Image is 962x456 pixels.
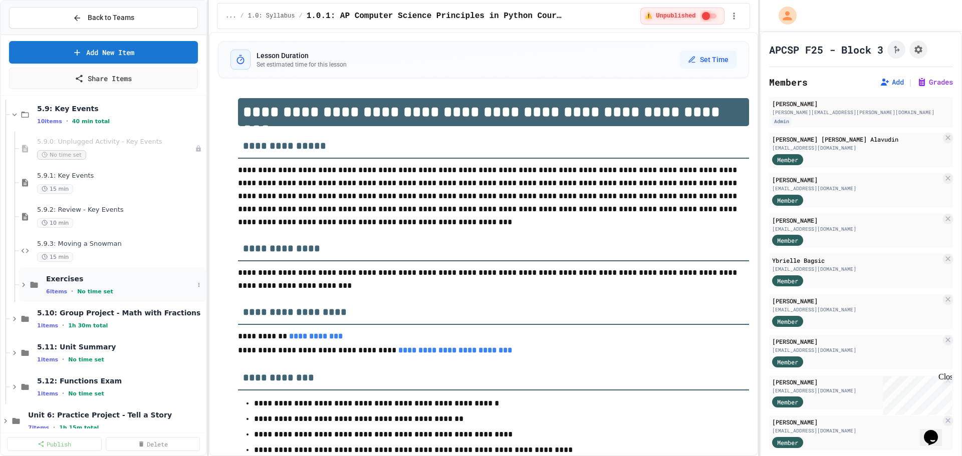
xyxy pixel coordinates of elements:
div: [PERSON_NAME] [772,296,941,305]
div: [PERSON_NAME] [772,216,941,225]
span: No time set [68,356,104,363]
span: Back to Teams [88,13,134,23]
span: 1.0: Syllabus [248,12,295,20]
div: [PERSON_NAME] [PERSON_NAME] Alavudin [772,135,941,144]
button: Add [880,77,904,87]
span: 5.9.2: Review - Key Events [37,206,204,214]
span: 1 items [37,356,58,363]
h3: Lesson Duration [257,51,347,61]
a: Add New Item [9,41,198,64]
span: • [53,423,55,431]
a: Share Items [9,68,198,89]
iframe: chat widget [920,416,952,446]
div: Admin [772,117,791,126]
button: Assignment Settings [909,41,927,59]
span: 5.9.1: Key Events [37,172,204,180]
div: [EMAIL_ADDRESS][DOMAIN_NAME] [772,225,941,233]
span: 10 items [37,118,62,125]
div: [PERSON_NAME] [772,417,941,426]
button: Set Time [680,51,737,69]
div: My Account [768,4,799,27]
span: Member [777,357,798,366]
span: 5.10: Group Project - Math with Fractions [37,308,204,317]
span: 5.12: Functions Exam [37,376,204,385]
button: Back to Teams [9,7,198,29]
span: 1 items [37,322,58,329]
h2: Members [769,75,808,89]
div: [EMAIL_ADDRESS][DOMAIN_NAME] [772,265,941,273]
span: 5.9.0: Unplugged Activity - Key Events [37,138,195,146]
span: Unit 6: Practice Project - Tell a Story [28,410,204,419]
span: Member [777,196,798,205]
span: / [299,12,302,20]
span: Member [777,155,798,164]
span: • [71,287,73,295]
div: [EMAIL_ADDRESS][DOMAIN_NAME] [772,306,941,313]
span: 10 min [37,218,73,228]
div: [PERSON_NAME] [772,99,950,108]
div: [EMAIL_ADDRESS][DOMAIN_NAME] [772,144,941,152]
span: Member [777,276,798,285]
span: Exercises [46,274,194,283]
a: Publish [7,437,102,451]
span: Member [777,236,798,245]
span: ⚠️ Unpublished [645,12,696,20]
div: ⚠️ Students cannot see this content! Click the toggle to publish it and make it visible to your c... [640,8,725,25]
span: 6 items [46,288,67,295]
div: [PERSON_NAME] [772,337,941,346]
span: 5.11: Unit Summary [37,342,204,351]
h1: APCSP F25 - Block 3 [769,43,883,57]
span: 1.0.1: AP Computer Science Principles in Python Course Syllabus [307,10,563,22]
a: Delete [106,437,200,451]
span: • [66,117,68,125]
span: • [62,389,64,397]
span: / [241,12,244,20]
span: No time set [68,390,104,397]
div: Ybrielle Bagsic [772,256,941,265]
div: [EMAIL_ADDRESS][DOMAIN_NAME] [772,387,941,394]
div: [EMAIL_ADDRESS][DOMAIN_NAME] [772,185,941,192]
button: Click to see fork details [887,41,905,59]
span: Member [777,438,798,447]
span: 1 items [37,390,58,397]
button: Grades [917,77,953,87]
p: Set estimated time for this lesson [257,61,347,69]
span: Member [777,317,798,326]
span: 7 items [28,424,49,431]
span: 15 min [37,184,73,194]
span: • [62,355,64,363]
span: 5.9.3: Moving a Snowman [37,240,204,248]
iframe: chat widget [879,372,952,415]
span: Member [777,397,798,406]
span: 15 min [37,252,73,262]
button: More options [194,280,204,290]
span: | [908,76,913,88]
div: [PERSON_NAME][EMAIL_ADDRESS][PERSON_NAME][DOMAIN_NAME] [772,109,950,116]
div: [EMAIL_ADDRESS][DOMAIN_NAME] [772,427,941,434]
div: [EMAIL_ADDRESS][DOMAIN_NAME] [772,346,941,354]
span: 1h 30m total [68,322,108,329]
span: No time set [37,150,86,160]
span: 5.9: Key Events [37,104,204,113]
span: 40 min total [72,118,110,125]
div: [PERSON_NAME] [772,175,941,184]
div: Unpublished [195,145,202,152]
span: • [62,321,64,329]
span: No time set [77,288,113,295]
span: ... [225,12,236,20]
div: [PERSON_NAME] [772,377,941,386]
div: Chat with us now!Close [4,4,69,64]
span: 1h 15m total [59,424,99,431]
